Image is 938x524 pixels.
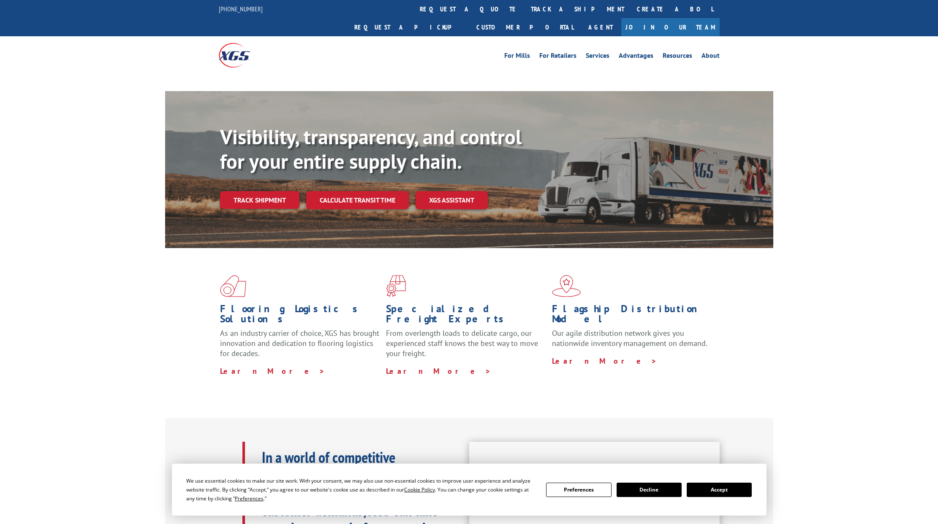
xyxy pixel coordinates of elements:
[235,495,264,502] span: Preferences
[186,476,536,503] div: We use essential cookies to make our site work. With your consent, we may also use non-essential ...
[220,191,299,209] a: Track shipment
[586,52,609,62] a: Services
[404,486,435,493] span: Cookie Policy
[172,464,767,516] div: Cookie Consent Prompt
[470,18,580,36] a: Customer Portal
[621,18,720,36] a: Join Our Team
[306,191,409,209] a: Calculate transit time
[552,275,581,297] img: xgs-icon-flagship-distribution-model-red
[663,52,692,62] a: Resources
[619,52,653,62] a: Advantages
[687,483,752,497] button: Accept
[220,328,379,358] span: As an industry carrier of choice, XGS has brought innovation and dedication to flooring logistics...
[552,304,712,328] h1: Flagship Distribution Model
[220,124,522,174] b: Visibility, transparency, and control for your entire supply chain.
[504,52,530,62] a: For Mills
[546,483,611,497] button: Preferences
[220,275,246,297] img: xgs-icon-total-supply-chain-intelligence-red
[386,366,491,376] a: Learn More >
[348,18,470,36] a: Request a pickup
[220,304,380,328] h1: Flooring Logistics Solutions
[386,304,546,328] h1: Specialized Freight Experts
[617,483,682,497] button: Decline
[552,328,707,348] span: Our agile distribution network gives you nationwide inventory management on demand.
[386,328,546,366] p: From overlength loads to delicate cargo, our experienced staff knows the best way to move your fr...
[416,191,488,209] a: XGS ASSISTANT
[552,356,657,366] a: Learn More >
[539,52,576,62] a: For Retailers
[386,275,406,297] img: xgs-icon-focused-on-flooring-red
[220,366,325,376] a: Learn More >
[219,5,263,13] a: [PHONE_NUMBER]
[580,18,621,36] a: Agent
[701,52,720,62] a: About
